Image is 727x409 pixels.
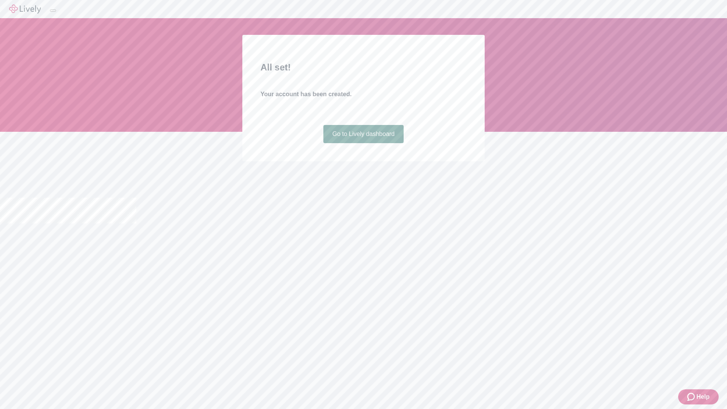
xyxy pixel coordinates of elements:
[687,392,696,401] svg: Zendesk support icon
[9,5,41,14] img: Lively
[678,389,719,404] button: Zendesk support iconHelp
[50,9,56,12] button: Log out
[261,61,466,74] h2: All set!
[261,90,466,99] h4: Your account has been created.
[696,392,710,401] span: Help
[323,125,404,143] a: Go to Lively dashboard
